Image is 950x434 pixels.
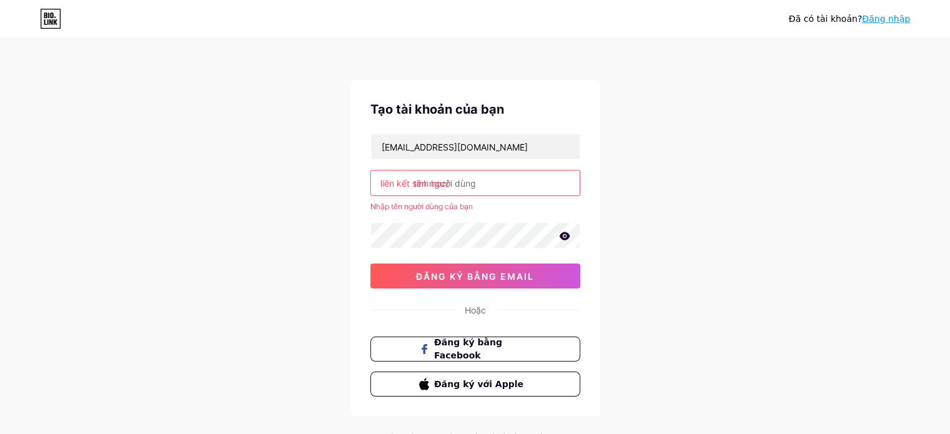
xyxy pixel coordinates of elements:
[371,134,580,159] input: E-mail
[465,305,486,315] font: Hoặc
[370,337,580,362] button: Đăng ký bằng Facebook
[370,264,580,289] button: đăng ký bằng email
[370,372,580,397] button: Đăng ký với Apple
[371,170,580,195] input: tên người dùng
[434,337,502,360] font: Đăng ký bằng Facebook
[789,14,862,24] font: Đã có tài khoản?
[380,178,449,189] font: liên kết sinh học/
[416,271,534,282] font: đăng ký bằng email
[370,102,504,117] font: Tạo tài khoản của bạn
[370,202,473,211] font: Nhập tên người dùng của bạn
[434,379,523,389] font: Đăng ký với Apple
[862,14,910,24] a: Đăng nhập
